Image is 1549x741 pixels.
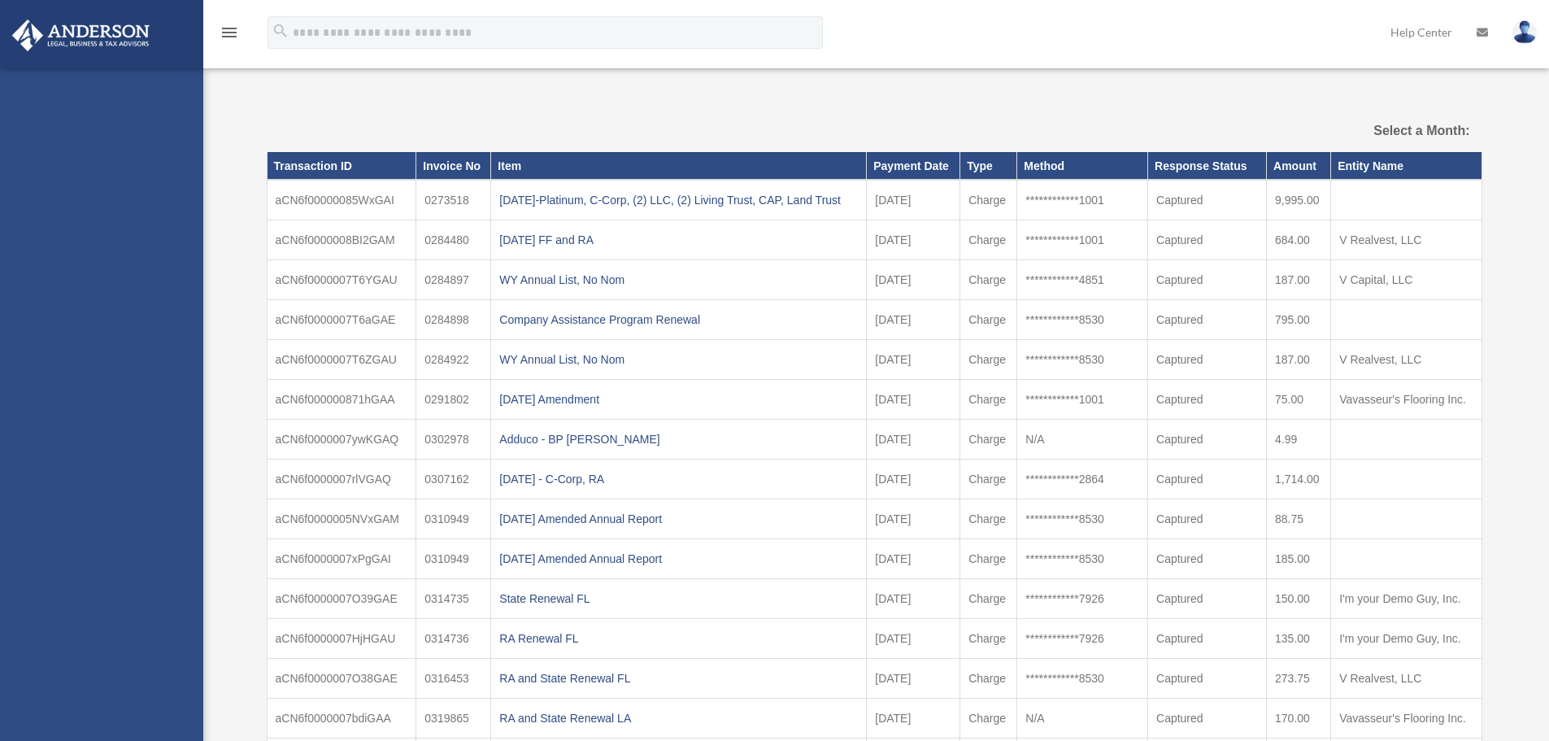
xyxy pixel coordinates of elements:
th: Amount [1267,152,1331,180]
div: State Renewal FL [499,587,858,610]
td: aCN6f0000007T6YGAU [267,260,416,300]
td: aCN6f0000007O39GAE [267,579,416,619]
td: [DATE] [867,380,960,420]
i: search [272,22,289,40]
td: 0310949 [416,539,491,579]
th: Response Status [1148,152,1267,180]
td: Captured [1148,220,1267,260]
td: Charge [960,619,1017,659]
td: Charge [960,499,1017,539]
td: V Realvest, LLC [1331,220,1482,260]
td: Captured [1148,340,1267,380]
div: WY Annual List, No Nom [499,348,858,371]
td: 0284897 [416,260,491,300]
th: Item [491,152,867,180]
td: Charge [960,340,1017,380]
td: Captured [1148,460,1267,499]
td: Captured [1148,539,1267,579]
td: [DATE] [867,579,960,619]
td: Charge [960,260,1017,300]
td: Vavasseur's Flooring Inc. [1331,380,1482,420]
td: Charge [960,300,1017,340]
td: aCN6f0000007O38GAE [267,659,416,699]
td: [DATE] [867,539,960,579]
td: 1,714.00 [1267,460,1331,499]
td: 0319865 [416,699,491,739]
td: Charge [960,659,1017,699]
td: aCN6f00000085WxGAI [267,180,416,220]
td: Captured [1148,420,1267,460]
th: Invoice No [416,152,491,180]
img: Anderson Advisors Platinum Portal [7,20,154,51]
td: Captured [1148,260,1267,300]
th: Entity Name [1331,152,1482,180]
td: aCN6f0000007HjHGAU [267,619,416,659]
td: I'm your Demo Guy, Inc. [1331,579,1482,619]
td: 0316453 [416,659,491,699]
td: 0307162 [416,460,491,499]
td: V Realvest, LLC [1331,340,1482,380]
td: Charge [960,220,1017,260]
td: 795.00 [1267,300,1331,340]
td: 4.99 [1267,420,1331,460]
td: aCN6f0000007bdiGAA [267,699,416,739]
td: [DATE] [867,300,960,340]
div: [DATE] Amendment [499,388,858,411]
td: Charge [960,579,1017,619]
td: aCN6f0000008BI2GAM [267,220,416,260]
td: [DATE] [867,499,960,539]
td: 0310949 [416,499,491,539]
td: aCN6f0000005NVxGAM [267,499,416,539]
td: 170.00 [1267,699,1331,739]
th: Payment Date [867,152,960,180]
td: [DATE] [867,619,960,659]
div: [DATE] Amended Annual Report [499,547,858,570]
td: [DATE] [867,659,960,699]
td: [DATE] [867,460,960,499]
td: 187.00 [1267,260,1331,300]
td: Captured [1148,180,1267,220]
td: aCN6f0000007rlVGAQ [267,460,416,499]
td: aCN6f000000871hGAA [267,380,416,420]
td: aCN6f0000007T6ZGAU [267,340,416,380]
td: 75.00 [1267,380,1331,420]
td: [DATE] [867,220,960,260]
td: [DATE] [867,340,960,380]
td: 185.00 [1267,539,1331,579]
td: aCN6f0000007xPgGAI [267,539,416,579]
div: RA and State Renewal FL [499,667,858,690]
td: I'm your Demo Guy, Inc. [1331,619,1482,659]
td: 0284898 [416,300,491,340]
i: menu [220,23,239,42]
td: Charge [960,539,1017,579]
td: 187.00 [1267,340,1331,380]
td: V Capital, LLC [1331,260,1482,300]
div: RA Renewal FL [499,627,858,650]
div: [DATE] Amended Annual Report [499,508,858,530]
td: [DATE] [867,180,960,220]
td: 684.00 [1267,220,1331,260]
td: [DATE] [867,420,960,460]
td: 88.75 [1267,499,1331,539]
a: menu [220,28,239,42]
td: [DATE] [867,260,960,300]
td: 0284922 [416,340,491,380]
td: aCN6f0000007T6aGAE [267,300,416,340]
td: Captured [1148,300,1267,340]
div: [DATE]-Platinum, C-Corp, (2) LLC, (2) Living Trust, CAP, Land Trust [499,189,858,211]
label: Select a Month: [1291,120,1469,142]
div: RA and State Renewal LA [499,707,858,730]
td: Charge [960,380,1017,420]
td: Captured [1148,579,1267,619]
td: Captured [1148,659,1267,699]
td: [DATE] [867,699,960,739]
td: 0273518 [416,180,491,220]
td: N/A [1017,420,1148,460]
td: 0302978 [416,420,491,460]
td: Vavasseur's Flooring Inc. [1331,699,1482,739]
td: Captured [1148,380,1267,420]
td: V Realvest, LLC [1331,659,1482,699]
td: 0291802 [416,380,491,420]
td: 150.00 [1267,579,1331,619]
td: 0314735 [416,579,491,619]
